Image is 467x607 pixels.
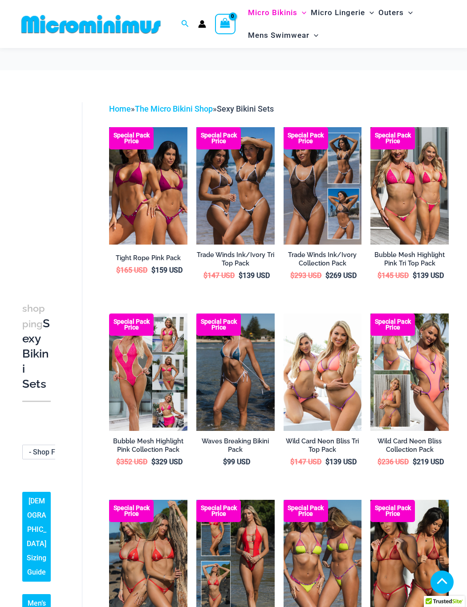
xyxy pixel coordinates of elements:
a: Collection Pack Collection Pack b (1)Collection Pack b (1) [284,127,362,244]
a: Wild Card Neon Bliss Collection Pack [370,437,449,457]
b: Special Pack Price [370,505,415,517]
a: Collection Pack F Collection Pack B (3)Collection Pack B (3) [109,127,187,244]
img: MM SHOP LOGO FLAT [18,14,164,34]
a: Trade Winds Ink/Ivory Collection Pack [284,251,362,271]
img: Top Bum Pack [196,127,275,244]
span: $ [203,271,207,280]
span: $ [413,458,417,466]
a: Waves Breaking Bikini Pack [196,437,275,457]
b: Special Pack Price [370,319,415,330]
bdi: 329 USD [151,458,183,466]
h2: Trade Winds Ink/Ivory Collection Pack [284,251,362,267]
a: Collection Pack (7) Collection Pack B (1)Collection Pack B (1) [370,314,449,431]
b: Special Pack Price [370,133,415,144]
a: Micro BikinisMenu ToggleMenu Toggle [246,1,309,24]
span: Menu Toggle [309,24,318,47]
a: Mens SwimwearMenu ToggleMenu Toggle [246,24,321,47]
span: $ [116,266,120,274]
iframe: TrustedSite Certified [22,95,102,273]
bdi: 219 USD [413,458,444,466]
span: Menu Toggle [404,1,413,24]
span: $ [413,271,417,280]
h2: Wild Card Neon Bliss Collection Pack [370,437,449,454]
span: $ [151,458,155,466]
img: Tri Top Pack F [370,127,449,245]
span: » » [109,104,274,113]
b: Special Pack Price [109,133,154,144]
bdi: 293 USD [290,271,321,280]
bdi: 139 USD [325,458,357,466]
span: Menu Toggle [365,1,374,24]
a: Waves Breaking Ocean 312 Top 456 Bottom 08 Waves Breaking Ocean 312 Top 456 Bottom 04Waves Breaki... [196,314,275,430]
img: Collection Pack F [109,314,187,430]
a: [DEMOGRAPHIC_DATA] Sizing Guide [22,492,51,582]
span: $ [239,271,243,280]
span: - Shop Fabric Type [29,448,89,456]
span: Micro Lingerie [311,1,365,24]
span: $ [223,458,227,466]
b: Special Pack Price [196,505,241,517]
span: $ [290,271,294,280]
bdi: 159 USD [151,266,183,274]
bdi: 236 USD [378,458,409,466]
bdi: 147 USD [290,458,321,466]
h2: Trade Winds Ink/Ivory Tri Top Pack [196,251,275,267]
bdi: 145 USD [378,271,409,280]
h2: Bubble Mesh Highlight Pink Collection Pack [109,437,187,454]
h2: Waves Breaking Bikini Pack [196,437,275,454]
bdi: 352 USD [116,458,147,466]
span: $ [378,271,382,280]
a: Search icon link [181,19,189,30]
bdi: 139 USD [413,271,444,280]
img: Wild Card Neon Bliss Tri Top Pack [284,314,362,430]
span: Micro Bikinis [248,1,297,24]
span: $ [290,458,294,466]
a: View Shopping Cart, empty [215,14,236,34]
bdi: 165 USD [116,266,147,274]
span: $ [151,266,155,274]
span: Mens Swimwear [248,24,309,47]
h2: Bubble Mesh Highlight Pink Tri Top Pack [370,251,449,267]
bdi: 269 USD [325,271,357,280]
a: The Micro Bikini Shop [135,104,213,113]
a: Tight Rope Pink Pack [109,254,187,265]
img: Collection Pack F [109,127,187,244]
span: $ [325,458,329,466]
img: Collection Pack (7) [370,314,449,431]
img: Collection Pack [284,127,362,244]
span: $ [325,271,329,280]
b: Special Pack Price [196,319,241,330]
a: Wild Card Neon Bliss Tri Top PackWild Card Neon Bliss Tri Top Pack BWild Card Neon Bliss Tri Top ... [284,314,362,430]
span: shopping [22,303,45,330]
a: OutersMenu ToggleMenu Toggle [376,1,415,24]
bdi: 139 USD [239,271,270,280]
a: Bubble Mesh Highlight Pink Tri Top Pack [370,251,449,271]
a: Trade Winds Ink/Ivory Tri Top Pack [196,251,275,271]
a: Collection Pack F Collection Pack BCollection Pack B [109,314,187,430]
bdi: 147 USD [203,271,235,280]
h2: Wild Card Neon Bliss Tri Top Pack [284,437,362,454]
a: Account icon link [198,20,206,28]
a: Wild Card Neon Bliss Tri Top Pack [284,437,362,457]
a: Home [109,104,131,113]
h3: Sexy Bikini Sets [22,301,51,392]
b: Special Pack Price [109,505,154,517]
h2: Tight Rope Pink Pack [109,254,187,262]
b: Special Pack Price [109,319,154,330]
a: Micro LingerieMenu ToggleMenu Toggle [309,1,376,24]
span: Sexy Bikini Sets [217,104,274,113]
span: Outers [378,1,404,24]
b: Special Pack Price [196,133,241,144]
a: Tri Top Pack F Tri Top Pack BTri Top Pack B [370,127,449,245]
span: $ [378,458,382,466]
b: Special Pack Price [284,133,328,144]
span: - Shop Fabric Type [23,445,84,459]
span: $ [116,458,120,466]
span: - Shop Fabric Type [22,445,85,459]
bdi: 99 USD [223,458,250,466]
b: Special Pack Price [284,505,328,517]
a: Top Bum Pack Top Bum Pack bTop Bum Pack b [196,127,275,244]
img: Waves Breaking Ocean 312 Top 456 Bottom 08 [196,314,275,430]
span: Menu Toggle [297,1,306,24]
a: Bubble Mesh Highlight Pink Collection Pack [109,437,187,457]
